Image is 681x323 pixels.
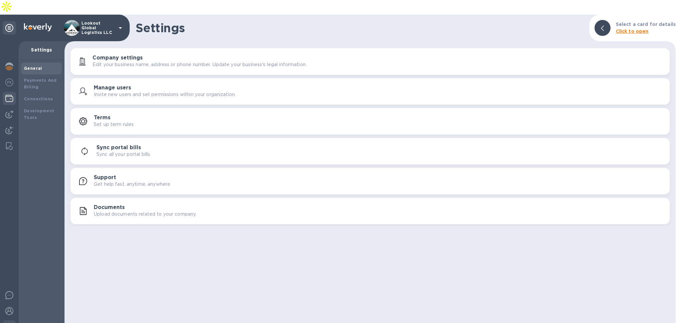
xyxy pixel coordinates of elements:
[92,61,307,68] p: Edit your business name, address or phone number. Update your business's legal information.
[24,78,57,89] b: Payments And Billing
[92,55,143,61] h3: Company settings
[70,168,670,194] button: SupportGet help fast, anytime, anywhere
[24,96,53,101] b: Connections
[616,29,649,34] b: Click to open
[5,78,13,86] img: Foreign exchange
[70,78,670,105] button: Manage usersInvite new users and set permissions within your organization.
[70,108,670,135] button: TermsSet up term rules
[136,21,584,35] h1: Settings
[94,211,197,218] p: Upload documents related to your company.
[24,108,54,120] b: Development Tools
[70,138,670,164] button: Sync portal billsSync all your portal bills
[5,94,13,102] img: Wallets
[94,181,170,188] p: Get help fast, anytime, anywhere
[24,47,59,53] p: Settings
[94,204,125,211] h3: Documents
[24,66,42,71] b: General
[70,198,670,224] button: DocumentsUpload documents related to your company.
[94,91,236,98] p: Invite new users and set permissions within your organization.
[3,21,16,35] div: Unpin categories
[96,151,150,158] p: Sync all your portal bills
[70,48,670,75] button: Company settingsEdit your business name, address or phone number. Update your business's legal in...
[94,121,134,128] p: Set up term rules
[24,23,52,31] img: Logo
[96,145,141,151] h3: Sync portal bills
[81,21,115,35] p: Lookout Global Logistics LLC
[616,22,676,27] b: Select a card for details
[94,174,116,181] h3: Support
[94,85,131,91] h3: Manage users
[94,115,110,121] h3: Terms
